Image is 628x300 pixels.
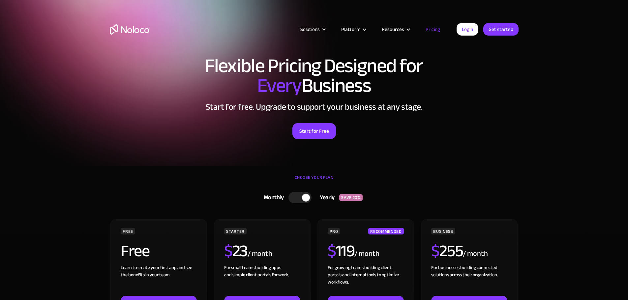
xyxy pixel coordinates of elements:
[224,243,248,259] h2: 23
[431,243,463,259] h2: 255
[341,25,360,34] div: Platform
[354,249,379,259] div: / month
[328,235,336,266] span: $
[110,56,519,95] h1: Flexible Pricing Designed for Business
[312,193,339,203] div: Yearly
[292,25,333,34] div: Solutions
[121,243,149,259] h2: Free
[224,228,246,234] div: STARTER
[110,24,149,35] a: home
[110,173,519,189] div: CHOOSE YOUR PLAN
[121,228,135,234] div: FREE
[328,243,354,259] h2: 119
[463,249,488,259] div: / month
[121,264,196,296] div: Learn to create your first app and see the benefits in your team ‍
[224,264,300,296] div: For small teams building apps and simple client portals for work. ‍
[328,228,340,234] div: PRO
[328,264,404,296] div: For growing teams building client portals and internal tools to optimize workflows.
[333,25,374,34] div: Platform
[417,25,448,34] a: Pricing
[255,193,289,203] div: Monthly
[292,123,336,139] a: Start for Free
[368,228,404,234] div: RECOMMENDED
[339,194,363,201] div: SAVE 20%
[248,249,272,259] div: / month
[374,25,417,34] div: Resources
[431,264,507,296] div: For businesses building connected solutions across their organization. ‍
[483,23,519,36] a: Get started
[257,67,302,104] span: Every
[110,102,519,112] h2: Start for free. Upgrade to support your business at any stage.
[431,228,455,234] div: BUSINESS
[431,235,439,266] span: $
[457,23,478,36] a: Login
[224,235,232,266] span: $
[300,25,320,34] div: Solutions
[382,25,404,34] div: Resources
